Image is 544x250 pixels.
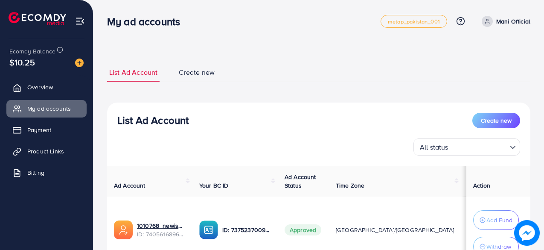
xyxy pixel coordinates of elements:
[478,16,530,27] a: Mani Official
[514,220,540,246] img: image
[6,100,87,117] a: My ad accounts
[114,181,145,190] span: Ad Account
[336,181,364,190] span: Time Zone
[473,210,519,230] button: Add Fund
[27,83,53,91] span: Overview
[137,221,186,239] div: <span class='underline'>1010768_newishrat011_1724254562912</span></br>7405616896047104017
[27,104,71,113] span: My ad accounts
[6,164,87,181] a: Billing
[9,47,55,56] span: Ecomdy Balance
[27,168,44,177] span: Billing
[117,114,189,126] h3: List Ad Account
[473,181,490,190] span: Action
[179,68,215,77] span: Create new
[486,215,512,225] p: Add Fund
[9,56,35,68] span: $10.25
[388,19,440,24] span: metap_pakistan_001
[381,15,447,28] a: metap_pakistan_001
[109,68,157,77] span: List Ad Account
[418,141,450,153] span: All status
[9,12,66,25] img: logo
[481,116,512,125] span: Create new
[75,59,84,67] img: image
[413,138,520,156] div: Search for option
[27,147,64,156] span: Product Links
[107,15,187,28] h3: My ad accounts
[27,126,51,134] span: Payment
[285,224,321,235] span: Approved
[6,143,87,160] a: Product Links
[336,226,454,234] span: [GEOGRAPHIC_DATA]/[GEOGRAPHIC_DATA]
[199,181,229,190] span: Your BC ID
[496,16,530,26] p: Mani Official
[222,225,271,235] p: ID: 7375237009410899984
[75,16,85,26] img: menu
[472,113,520,128] button: Create new
[199,221,218,239] img: ic-ba-acc.ded83a64.svg
[6,79,87,96] a: Overview
[285,173,316,190] span: Ad Account Status
[451,139,506,153] input: Search for option
[6,121,87,138] a: Payment
[137,230,186,238] span: ID: 7405616896047104017
[137,221,186,230] a: 1010768_newishrat011_1724254562912
[114,221,133,239] img: ic-ads-acc.e4c84228.svg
